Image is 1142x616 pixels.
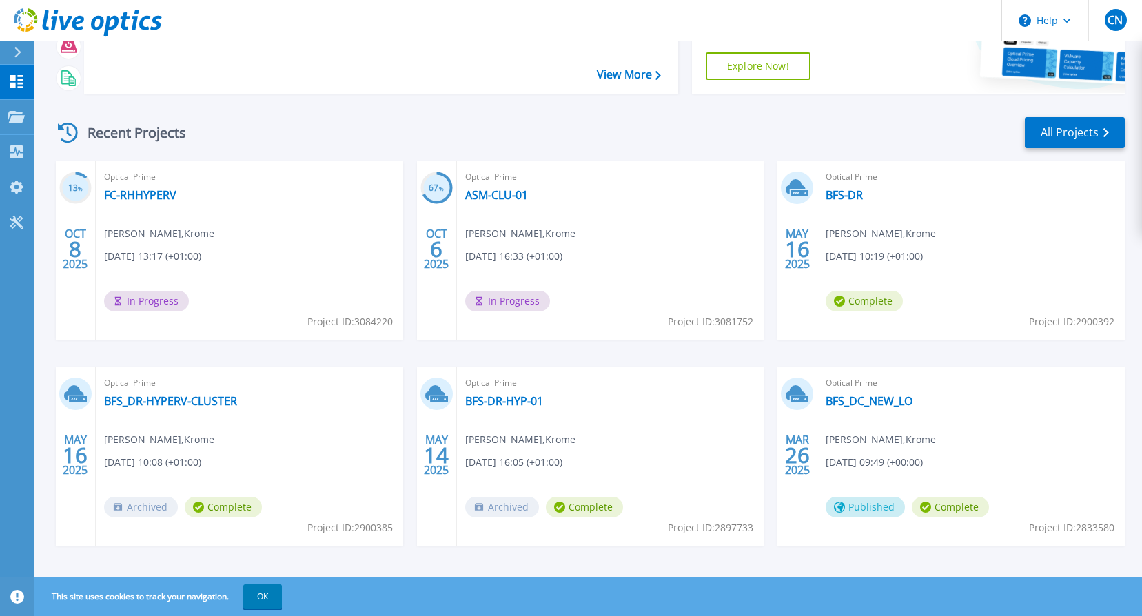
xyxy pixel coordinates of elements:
span: Project ID: 3084220 [307,314,393,329]
span: Optical Prime [465,170,756,185]
span: 14 [424,449,449,461]
span: This site uses cookies to track your navigation. [38,584,282,609]
span: 6 [430,243,442,255]
span: Complete [185,497,262,517]
span: In Progress [104,291,189,311]
span: [PERSON_NAME] , Krome [104,226,214,241]
div: MAY 2025 [62,430,88,480]
span: Published [826,497,905,517]
div: MAY 2025 [423,430,449,480]
div: MAY 2025 [784,224,810,274]
span: [DATE] 09:49 (+00:00) [826,455,923,470]
span: Project ID: 2897733 [668,520,753,535]
span: [PERSON_NAME] , Krome [465,226,575,241]
span: Optical Prime [104,376,395,391]
a: BFS_DR-HYPERV-CLUSTER [104,394,237,408]
a: All Projects [1025,117,1125,148]
span: Optical Prime [465,376,756,391]
span: Project ID: 3081752 [668,314,753,329]
span: [DATE] 13:17 (+01:00) [104,249,201,264]
span: Complete [546,497,623,517]
button: OK [243,584,282,609]
a: Explore Now! [706,52,810,80]
span: Archived [104,497,178,517]
span: Optical Prime [826,170,1116,185]
span: Project ID: 2900392 [1029,314,1114,329]
span: 26 [785,449,810,461]
span: Optical Prime [104,170,395,185]
span: Project ID: 2833580 [1029,520,1114,535]
span: [PERSON_NAME] , Krome [826,226,936,241]
span: Complete [912,497,989,517]
span: [DATE] 10:19 (+01:00) [826,249,923,264]
a: BFS-DR-HYP-01 [465,394,543,408]
a: FC-RHHYPERV [104,188,176,202]
span: % [78,185,83,192]
span: [DATE] 16:05 (+01:00) [465,455,562,470]
a: BFS-DR [826,188,863,202]
span: % [439,185,444,192]
span: CN [1108,14,1123,25]
span: Complete [826,291,903,311]
h3: 13 [59,181,92,196]
span: [PERSON_NAME] , Krome [465,432,575,447]
span: 16 [63,449,88,461]
span: Optical Prime [826,376,1116,391]
a: View More [597,68,661,81]
h3: 67 [420,181,453,196]
div: MAR 2025 [784,430,810,480]
div: OCT 2025 [62,224,88,274]
a: BFS_DC_NEW_LO [826,394,912,408]
span: In Progress [465,291,550,311]
span: [DATE] 10:08 (+01:00) [104,455,201,470]
span: [PERSON_NAME] , Krome [826,432,936,447]
span: Archived [465,497,539,517]
div: OCT 2025 [423,224,449,274]
a: ASM-CLU-01 [465,188,528,202]
span: Project ID: 2900385 [307,520,393,535]
span: 8 [69,243,81,255]
div: Recent Projects [53,116,205,150]
span: [DATE] 16:33 (+01:00) [465,249,562,264]
span: [PERSON_NAME] , Krome [104,432,214,447]
span: 16 [785,243,810,255]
